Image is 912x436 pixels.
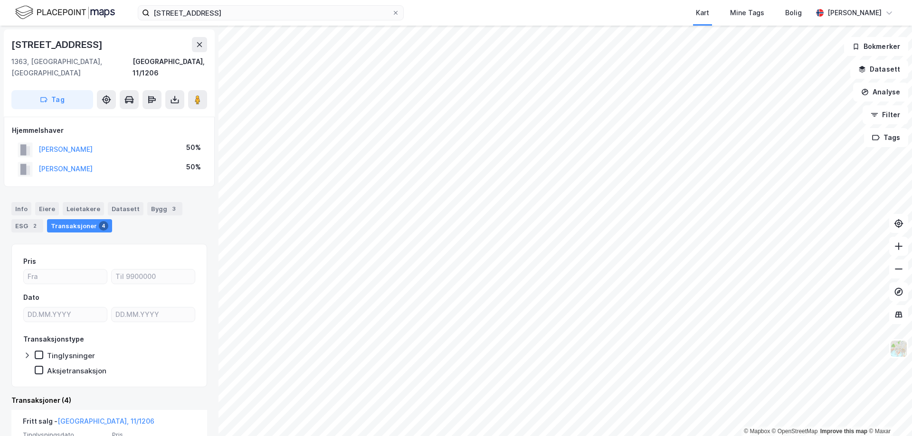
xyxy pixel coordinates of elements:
div: 2 [30,221,39,231]
div: Aksjetransaksjon [47,366,106,375]
div: Hjemmelshaver [12,125,207,136]
img: logo.f888ab2527a4732fd821a326f86c7f29.svg [15,4,115,21]
div: Eiere [35,202,59,215]
input: Fra [24,269,107,284]
button: Datasett [850,60,908,79]
div: Dato [23,292,39,303]
div: Bygg [147,202,182,215]
button: Tags [864,128,908,147]
button: Bokmerker [844,37,908,56]
div: 1363, [GEOGRAPHIC_DATA], [GEOGRAPHIC_DATA] [11,56,133,79]
div: Pris [23,256,36,267]
div: 4 [99,221,108,231]
div: Bolig [785,7,802,19]
div: Transaksjoner [47,219,112,232]
a: [GEOGRAPHIC_DATA], 11/1206 [57,417,154,425]
div: [GEOGRAPHIC_DATA], 11/1206 [133,56,207,79]
div: Fritt salg - [23,416,154,431]
input: DD.MM.YYYY [112,307,195,322]
div: Transaksjonstype [23,334,84,345]
a: Improve this map [820,428,867,435]
div: Kontrollprogram for chat [864,390,912,436]
a: Mapbox [744,428,770,435]
div: 50% [186,161,201,173]
div: Tinglysninger [47,351,95,360]
input: Søk på adresse, matrikkel, gårdeiere, leietakere eller personer [150,6,392,20]
button: Analyse [853,83,908,102]
div: Datasett [108,202,143,215]
div: Mine Tags [730,7,764,19]
input: Til 9900000 [112,269,195,284]
div: Info [11,202,31,215]
div: [STREET_ADDRESS] [11,37,104,52]
div: ESG [11,219,43,232]
div: 50% [186,142,201,153]
iframe: Chat Widget [864,390,912,436]
button: Filter [863,105,908,124]
div: Leietakere [63,202,104,215]
div: Transaksjoner (4) [11,395,207,406]
a: OpenStreetMap [772,428,818,435]
div: Kart [696,7,709,19]
button: Tag [11,90,93,109]
img: Z [890,340,908,358]
div: 3 [169,204,179,213]
input: DD.MM.YYYY [24,307,107,322]
div: [PERSON_NAME] [827,7,882,19]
